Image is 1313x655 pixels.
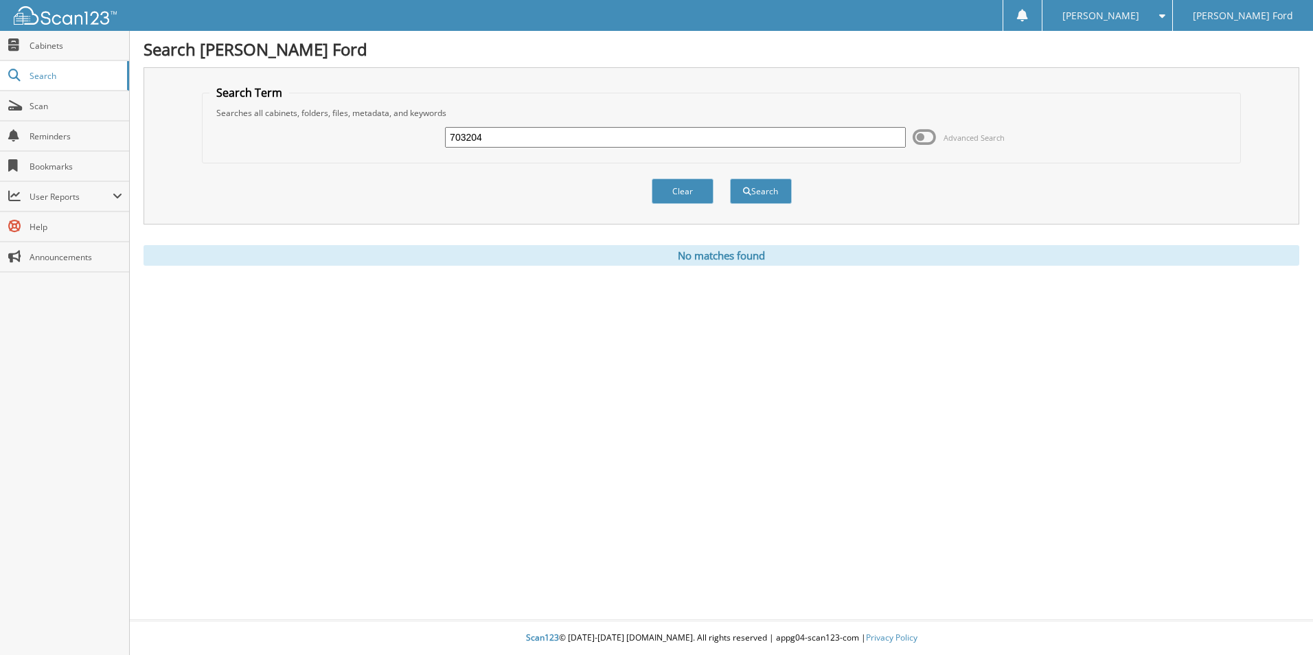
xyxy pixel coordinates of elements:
[652,179,713,204] button: Clear
[144,38,1299,60] h1: Search [PERSON_NAME] Ford
[30,161,122,172] span: Bookmarks
[209,107,1233,119] div: Searches all cabinets, folders, files, metadata, and keywords
[30,191,113,203] span: User Reports
[30,130,122,142] span: Reminders
[730,179,792,204] button: Search
[1062,12,1139,20] span: [PERSON_NAME]
[30,100,122,112] span: Scan
[144,245,1299,266] div: No matches found
[130,621,1313,655] div: © [DATE]-[DATE] [DOMAIN_NAME]. All rights reserved | appg04-scan123-com |
[30,221,122,233] span: Help
[526,632,559,643] span: Scan123
[209,85,289,100] legend: Search Term
[944,133,1005,143] span: Advanced Search
[866,632,917,643] a: Privacy Policy
[14,6,117,25] img: scan123-logo-white.svg
[30,40,122,51] span: Cabinets
[30,70,120,82] span: Search
[1244,589,1313,655] iframe: Chat Widget
[1193,12,1293,20] span: [PERSON_NAME] Ford
[30,251,122,263] span: Announcements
